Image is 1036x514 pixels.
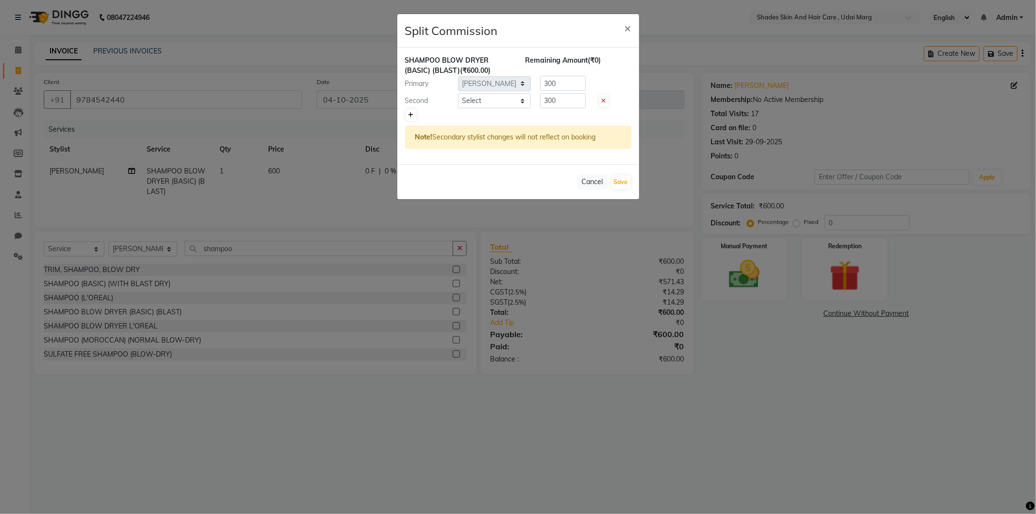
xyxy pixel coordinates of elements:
button: Save [611,175,630,189]
span: × [625,20,631,35]
div: Secondary stylist changes will not reflect on booking [405,126,631,149]
span: Remaining Amount [526,56,588,65]
div: Second [398,96,458,106]
span: (₹600.00) [460,66,491,75]
span: SHAMPOO BLOW DRYER (BASIC) (BLAST) [405,56,489,75]
button: Close [617,14,639,41]
h4: Split Commission [405,22,498,39]
button: Cancel [577,174,608,189]
span: (₹0) [588,56,601,65]
div: Primary [398,79,458,89]
strong: Note! [415,133,433,141]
